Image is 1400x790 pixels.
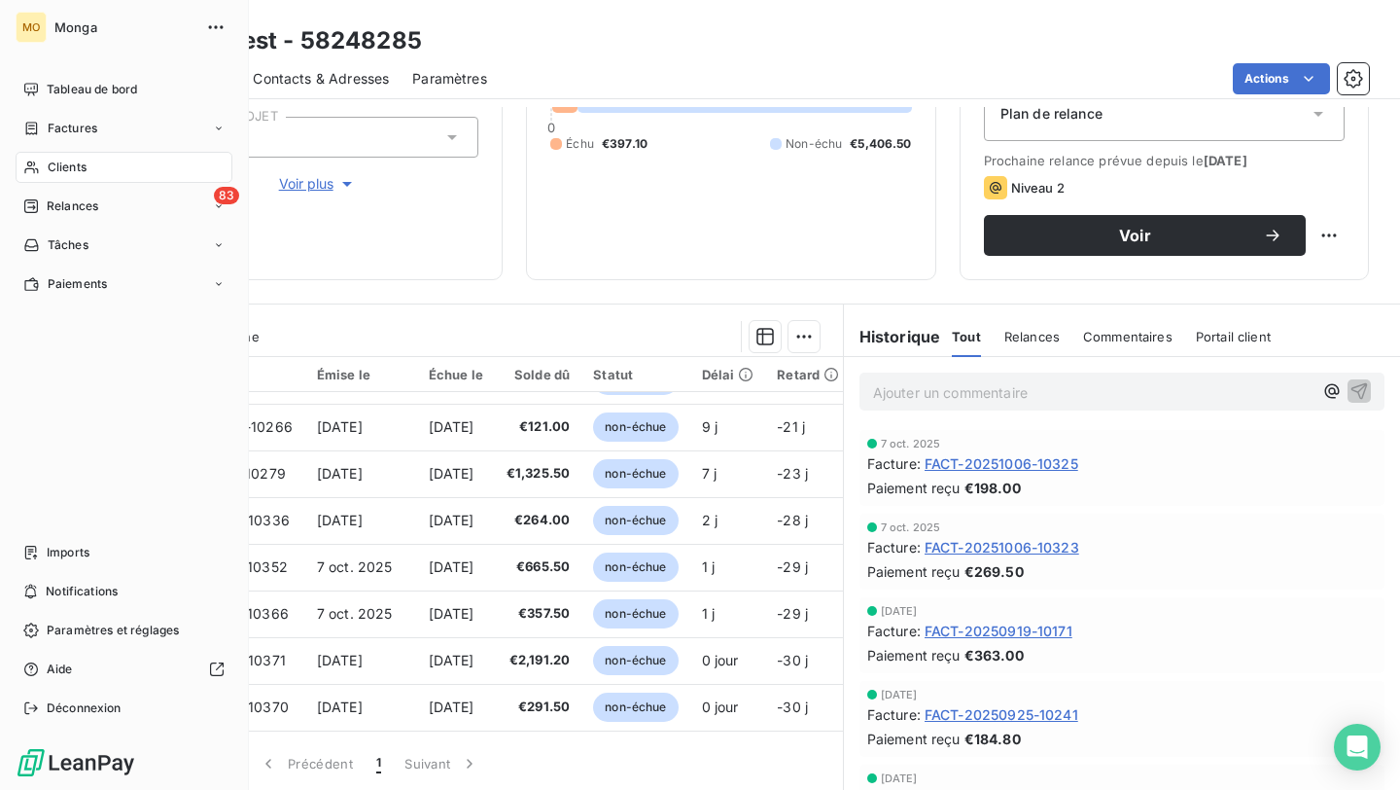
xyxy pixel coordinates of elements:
a: Aide [16,654,232,685]
button: Voir plus [157,173,478,195]
h3: Locagest - 58248285 [171,23,422,58]
span: [DATE] [429,605,474,622]
span: €269.50 [964,561,1024,582]
span: -30 j [777,652,808,668]
span: [DATE] [317,465,363,482]
span: Déconnexion [47,700,122,717]
span: FACT-20251006-10323 [925,537,1079,557]
span: 7 oct. 2025 [881,521,941,533]
span: [DATE] [429,652,474,668]
span: Facture : [867,453,921,474]
div: Échue le [429,367,483,382]
div: Émise le [317,367,405,382]
span: -28 j [777,512,808,528]
button: Suivant [393,743,491,784]
span: [DATE] [429,512,474,528]
span: Voir [1007,228,1263,243]
span: 2 j [702,512,717,528]
span: 7 oct. 2025 [317,558,393,575]
span: Paramètres [412,69,487,89]
span: Facture : [867,621,921,641]
span: Tableau de bord [47,81,137,98]
span: non-échue [593,459,678,488]
span: Clients [48,159,87,176]
span: [DATE] [429,418,474,435]
span: Paiement reçu [867,478,961,498]
span: 7 oct. 2025 [317,605,393,622]
span: 1 [376,754,381,773]
span: 1 j [702,558,715,575]
span: Relances [47,197,98,215]
span: non-échue [593,413,678,442]
span: Aide [47,661,73,678]
button: Actions [1233,63,1330,94]
span: Échu [566,135,594,153]
span: €264.00 [507,511,570,530]
span: €198.00 [964,478,1021,498]
span: 1 j [702,605,715,622]
span: €397.10 [602,135,647,153]
span: Notifications [46,583,118,600]
span: 7 j [702,465,717,482]
div: MO [16,12,47,43]
span: [DATE] [881,689,918,700]
span: Tâches [48,236,88,254]
span: [DATE] [1204,153,1247,168]
span: Paiement reçu [867,561,961,582]
span: €363.00 [964,645,1024,665]
span: -29 j [777,558,808,575]
span: [DATE] [429,558,474,575]
span: Paiement reçu [867,645,961,665]
span: €291.50 [507,698,570,717]
img: Logo LeanPay [16,747,136,778]
span: Niveau 2 [1011,180,1065,196]
span: -23 j [777,465,808,482]
div: Solde dû [507,367,570,382]
span: €184.80 [964,729,1021,749]
span: non-échue [593,553,678,582]
span: [DATE] [317,652,363,668]
span: Imports [47,544,89,561]
span: [DATE] [881,605,918,617]
span: 0 jour [702,652,739,668]
span: 0 jour [702,699,739,715]
div: Délai [702,367,754,382]
h6: Historique [844,325,941,348]
span: 7 oct. 2025 [881,438,941,449]
span: Factures [48,120,97,137]
span: Paiements [48,275,107,293]
span: €665.50 [507,557,570,577]
span: 0 [547,120,555,135]
span: FACT-20250919-10171 [925,621,1072,641]
span: Facture : [867,704,921,725]
span: [DATE] [881,772,918,784]
span: Relances [1004,329,1060,344]
span: Prochaine relance prévue depuis le [984,153,1345,168]
span: non-échue [593,646,678,675]
span: [DATE] [317,418,363,435]
span: Facture : [867,537,921,557]
span: Paramètres et réglages [47,622,179,639]
span: Voir plus [279,174,357,194]
span: Plan de relance [1000,104,1102,124]
span: €1,325.50 [507,464,570,484]
span: -29 j [777,605,808,622]
span: €5,406.50 [850,135,911,153]
span: €357.50 [507,604,570,624]
span: 83 [214,187,239,204]
button: 1 [365,743,393,784]
span: non-échue [593,599,678,628]
button: Précédent [247,743,365,784]
span: €121.00 [507,417,570,437]
span: Non-échu [786,135,842,153]
span: FACT-20250925-10241 [925,704,1078,725]
div: Open Intercom Messenger [1334,724,1381,771]
span: Paiement reçu [867,729,961,749]
span: Contacts & Adresses [253,69,389,89]
span: [DATE] [429,465,474,482]
span: Tout [952,329,981,344]
div: Statut [593,367,678,382]
span: non-échue [593,506,678,535]
div: Retard [777,367,839,382]
span: 9 j [702,418,717,435]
